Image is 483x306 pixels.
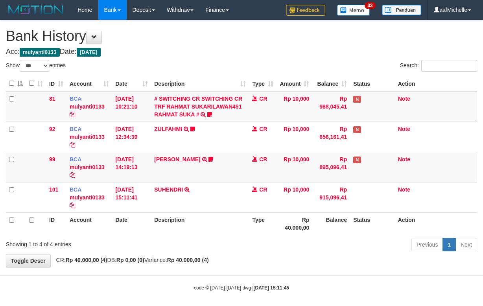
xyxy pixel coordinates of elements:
th: Status [350,212,395,235]
a: Note [398,96,410,102]
span: CR: DB: Variance: [52,257,209,263]
label: Search: [400,60,477,72]
span: CR [259,186,267,193]
span: CR [259,96,267,102]
span: BCA [70,96,81,102]
td: Rp 656,161,41 [312,122,350,152]
a: Toggle Descr [6,254,51,267]
span: mulyanti0133 [20,48,60,57]
span: Has Note [353,126,361,133]
th: Description: activate to sort column ascending [151,76,249,91]
th: Type: activate to sort column ascending [249,76,277,91]
a: Copy mulyanti0133 to clipboard [70,202,75,208]
a: # SWITCHING CR SWITCHING CR TRF RAHMAT SUKARILAWAN451 RAHMAT SUKA # [154,96,242,118]
th: Account [66,212,112,235]
th: Rp 40.000,00 [277,212,312,235]
th: : activate to sort column descending [6,76,26,91]
th: Action [395,76,477,91]
img: panduan.png [382,5,421,15]
a: Next [455,238,477,251]
th: ID [46,212,66,235]
span: CR [259,126,267,132]
label: Show entries [6,60,66,72]
td: Rp 895,096,41 [312,152,350,182]
th: Action [395,212,477,235]
a: 1 [442,238,456,251]
span: BCA [70,126,81,132]
small: code © [DATE]-[DATE] dwg | [194,285,289,291]
span: 99 [49,156,55,162]
th: Account: activate to sort column ascending [66,76,112,91]
td: Rp 10,000 [277,152,312,182]
a: mulyanti0133 [70,134,105,140]
td: [DATE] 15:11:41 [112,182,151,212]
td: Rp 915,096,41 [312,182,350,212]
span: [DATE] [77,48,101,57]
td: [DATE] 14:19:13 [112,152,151,182]
img: Button%20Memo.svg [337,5,370,16]
td: [DATE] 12:34:39 [112,122,151,152]
a: Note [398,126,410,132]
th: Amount: activate to sort column ascending [277,76,312,91]
a: SUHENDRI [154,186,183,193]
span: 81 [49,96,55,102]
th: Status [350,76,395,91]
a: [PERSON_NAME] [154,156,200,162]
a: Previous [411,238,443,251]
a: Copy mulyanti0133 to clipboard [70,142,75,148]
span: BCA [70,156,81,162]
span: Has Note [353,157,361,163]
th: Date: activate to sort column ascending [112,76,151,91]
th: Description [151,212,249,235]
th: : activate to sort column ascending [26,76,46,91]
input: Search: [421,60,477,72]
strong: Rp 0,00 (0) [116,257,144,263]
span: Has Note [353,96,361,103]
a: ZULFAHMI [154,126,182,132]
td: Rp 10,000 [277,182,312,212]
h1: Bank History [6,28,477,44]
span: BCA [70,186,81,193]
a: Note [398,186,410,193]
a: mulyanti0133 [70,103,105,110]
a: Copy mulyanti0133 to clipboard [70,172,75,178]
img: MOTION_logo.png [6,4,66,16]
a: Copy mulyanti0133 to clipboard [70,111,75,118]
th: Date [112,212,151,235]
th: Type [249,212,277,235]
th: ID: activate to sort column ascending [46,76,66,91]
td: Rp 10,000 [277,122,312,152]
span: 101 [49,186,58,193]
strong: [DATE] 15:11:45 [254,285,289,291]
td: Rp 988,045,41 [312,91,350,122]
span: 92 [49,126,55,132]
td: Rp 10,000 [277,91,312,122]
h4: Acc: Date: [6,48,477,56]
strong: Rp 40.000,00 (4) [167,257,209,263]
select: Showentries [20,60,49,72]
td: [DATE] 10:21:10 [112,91,151,122]
img: Feedback.jpg [286,5,325,16]
span: 33 [365,2,375,9]
a: mulyanti0133 [70,164,105,170]
th: Balance: activate to sort column ascending [312,76,350,91]
a: Note [398,156,410,162]
th: Balance [312,212,350,235]
a: mulyanti0133 [70,194,105,201]
span: CR [259,156,267,162]
strong: Rp 40.000,00 (4) [66,257,107,263]
div: Showing 1 to 4 of 4 entries [6,237,195,248]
